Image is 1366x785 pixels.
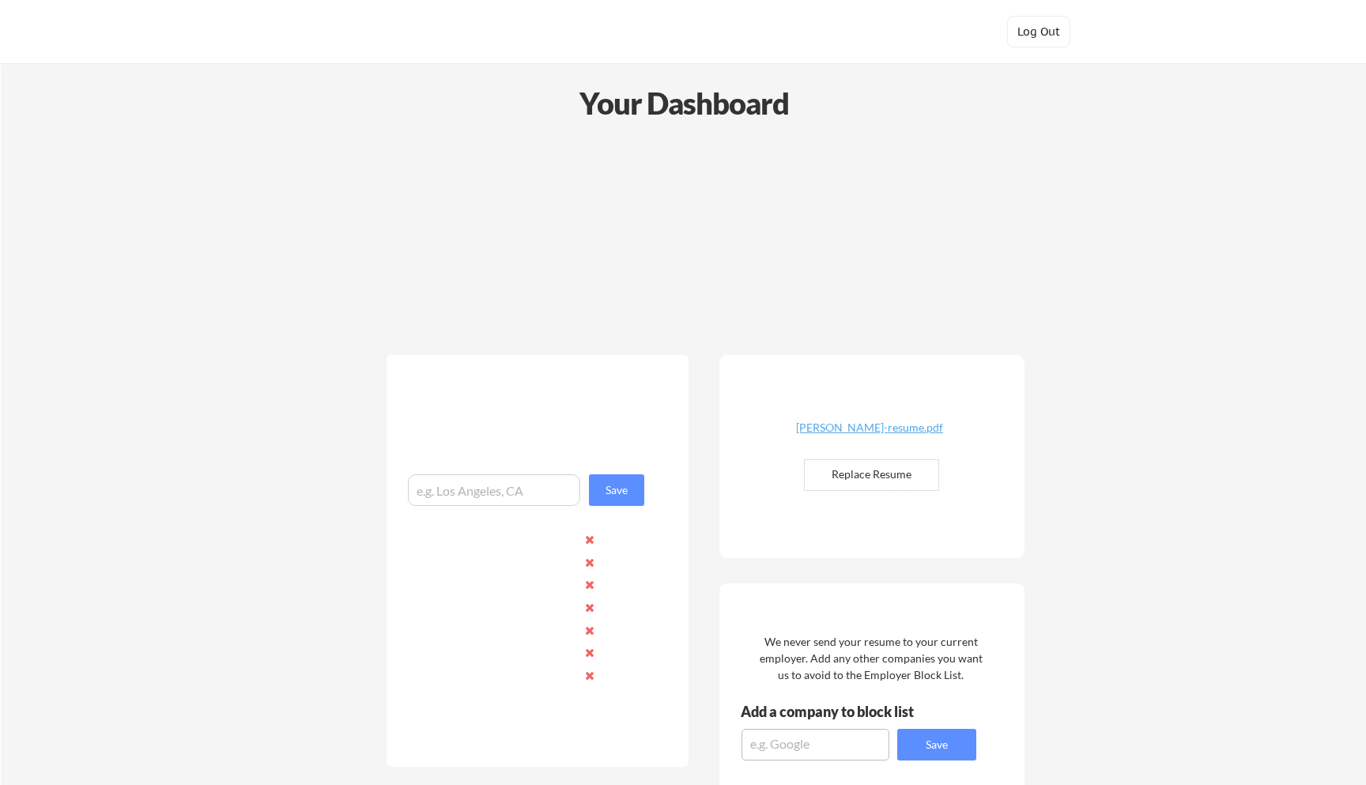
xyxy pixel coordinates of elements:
input: e.g. Los Angeles, CA [408,474,580,506]
div: We never send your resume to your current employer. Add any other companies you want us to avoid ... [758,633,983,683]
a: [PERSON_NAME]-resume.pdf [775,422,964,447]
button: Log Out [1007,16,1070,47]
div: Your Dashboard [2,81,1366,126]
div: [PERSON_NAME]-resume.pdf [775,422,964,433]
button: Save [897,729,976,760]
div: Add a company to block list [741,704,938,719]
button: Save [589,474,644,506]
